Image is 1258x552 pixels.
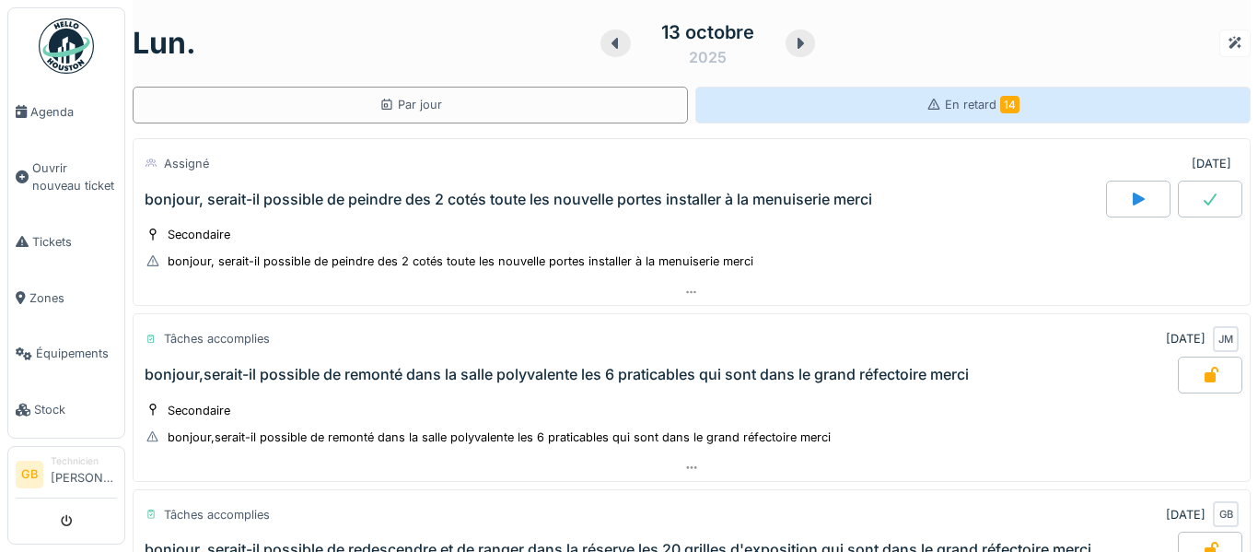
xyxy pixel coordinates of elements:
[164,330,270,347] div: Tâches accomplies
[39,18,94,74] img: Badge_color-CXgf-gQk.svg
[51,454,117,468] div: Technicien
[1213,326,1239,352] div: JM
[379,96,442,113] div: Par jour
[1166,506,1206,523] div: [DATE]
[168,226,230,243] div: Secondaire
[32,159,117,194] span: Ouvrir nouveau ticket
[8,140,124,214] a: Ouvrir nouveau ticket
[689,46,727,68] div: 2025
[168,429,831,446] div: bonjour,serait-il possible de remonté dans la salle polyvalente les 6 praticables qui sont dans l...
[16,454,117,499] a: GB Technicien[PERSON_NAME]
[945,98,1019,112] span: En retard
[8,84,124,140] a: Agenda
[145,191,872,208] div: bonjour, serait-il possible de peindre des 2 cotés toute les nouvelle portes installer à la menui...
[133,26,196,61] h1: lun.
[51,454,117,494] li: [PERSON_NAME]
[1000,96,1019,113] span: 14
[168,253,753,270] div: bonjour, serait-il possible de peindre des 2 cotés toute les nouvelle portes installer à la menui...
[29,289,117,307] span: Zones
[1166,330,1206,347] div: [DATE]
[661,18,754,46] div: 13 octobre
[1192,155,1231,172] div: [DATE]
[16,461,43,488] li: GB
[164,155,209,172] div: Assigné
[8,214,124,270] a: Tickets
[168,402,230,419] div: Secondaire
[36,345,117,362] span: Équipements
[164,506,270,523] div: Tâches accomplies
[32,233,117,251] span: Tickets
[8,270,124,326] a: Zones
[8,326,124,382] a: Équipements
[1213,501,1239,527] div: GB
[30,103,117,121] span: Agenda
[145,366,969,383] div: bonjour,serait-il possible de remonté dans la salle polyvalente les 6 praticables qui sont dans l...
[8,382,124,438] a: Stock
[34,401,117,418] span: Stock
